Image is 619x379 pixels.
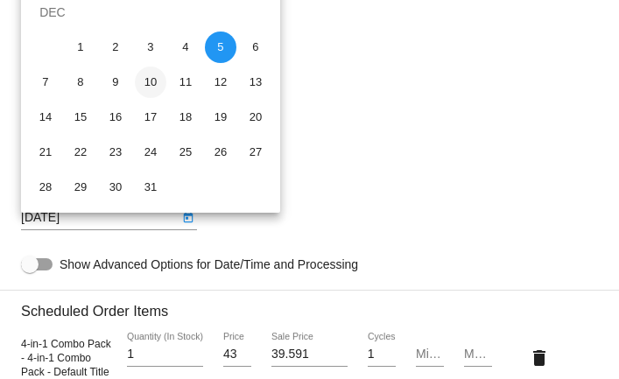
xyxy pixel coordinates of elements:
[168,30,203,65] td: December 4, 2025
[135,137,166,168] div: 24
[203,30,238,65] td: December 5, 2025
[28,100,63,135] td: December 14, 2025
[238,100,273,135] td: December 20, 2025
[133,135,168,170] td: December 24, 2025
[240,102,271,133] div: 20
[170,102,201,133] div: 18
[168,135,203,170] td: December 25, 2025
[30,172,61,203] div: 28
[63,65,98,100] td: December 8, 2025
[63,30,98,65] td: December 1, 2025
[135,67,166,98] div: 10
[133,100,168,135] td: December 17, 2025
[240,32,271,63] div: 6
[100,172,131,203] div: 30
[65,137,96,168] div: 22
[65,102,96,133] div: 15
[63,135,98,170] td: December 22, 2025
[28,65,63,100] td: December 7, 2025
[28,135,63,170] td: December 21, 2025
[205,67,236,98] div: 12
[65,32,96,63] div: 1
[205,32,236,63] div: 5
[135,32,166,63] div: 3
[203,100,238,135] td: December 19, 2025
[205,102,236,133] div: 19
[168,100,203,135] td: December 18, 2025
[203,65,238,100] td: December 12, 2025
[205,137,236,168] div: 26
[170,137,201,168] div: 25
[30,137,61,168] div: 21
[133,30,168,65] td: December 3, 2025
[30,67,61,98] div: 7
[133,65,168,100] td: December 10, 2025
[63,100,98,135] td: December 15, 2025
[98,135,133,170] td: December 23, 2025
[98,65,133,100] td: December 9, 2025
[100,102,131,133] div: 16
[135,172,166,203] div: 31
[168,65,203,100] td: December 11, 2025
[65,67,96,98] div: 8
[240,137,271,168] div: 27
[100,67,131,98] div: 9
[28,170,63,205] td: December 28, 2025
[98,100,133,135] td: December 16, 2025
[170,67,201,98] div: 11
[65,172,96,203] div: 29
[133,170,168,205] td: December 31, 2025
[98,30,133,65] td: December 2, 2025
[63,170,98,205] td: December 29, 2025
[100,137,131,168] div: 23
[203,135,238,170] td: December 26, 2025
[238,30,273,65] td: December 6, 2025
[170,32,201,63] div: 4
[135,102,166,133] div: 17
[238,65,273,100] td: December 13, 2025
[30,102,61,133] div: 14
[238,135,273,170] td: December 27, 2025
[100,32,131,63] div: 2
[240,67,271,98] div: 13
[98,170,133,205] td: December 30, 2025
